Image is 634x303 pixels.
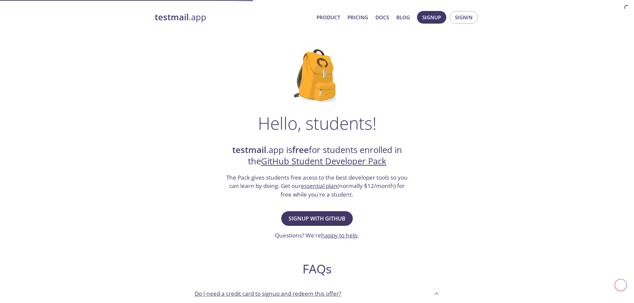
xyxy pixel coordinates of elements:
h2: FAQs [189,261,445,276]
a: Blog [396,13,410,22]
a: Docs [375,13,389,22]
h1: Hello, students! [258,113,376,133]
h3: Questions? We're . [275,231,359,240]
h2: .app is for students enrolled in the [226,144,409,167]
strong: testmail [232,144,266,156]
a: essential plan [301,182,337,190]
span: Signup with GitHub [289,214,345,223]
h3: The Pack gives students free acess to the best developer tools so you can learn by doing. Get our... [226,173,409,199]
a: GitHub Student Developer Pack [261,155,386,167]
button: Signin [450,11,478,24]
p: Do I need a credit card to signup and redeem this offer? [195,289,341,298]
span: Signin [455,13,473,22]
button: Signup with GitHub [281,211,353,226]
strong: free [292,144,309,156]
a: Pricing [347,13,368,22]
span: Signup [422,13,441,22]
img: github-student-backpack.png [294,49,340,102]
a: happy to help [321,231,357,239]
div: Do I need a credit card to signup and redeem this offer? [189,284,445,302]
strong: testmail [155,11,189,23]
button: Signup [417,11,446,24]
a: Product [317,13,340,22]
a: testmail.app [155,12,311,23]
